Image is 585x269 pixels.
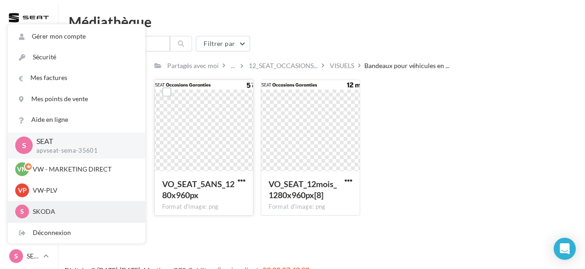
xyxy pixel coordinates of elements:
span: VM [17,165,28,174]
p: apvseat-sema-35601 [36,147,130,155]
div: Partagés avec moi [167,61,219,70]
a: Mes factures [8,68,145,88]
span: VO_SEAT_12mois_1280x960px[8] [269,179,337,200]
p: SKODA [33,207,134,216]
div: Open Intercom Messenger [554,238,576,260]
p: VW-PLV [33,186,134,195]
span: 12_SEAT_OCCASIONS... [249,61,318,70]
span: VP [18,186,27,195]
div: Format d'image: png [269,203,352,211]
a: Sécurité [8,47,145,68]
p: SEAT [27,252,40,261]
div: Déconnexion [8,223,145,243]
a: S SEAT [7,247,50,265]
p: SEAT [36,136,130,147]
a: Aide en ligne [8,109,145,130]
span: S [14,252,18,261]
a: Gérer mon compte [8,26,145,47]
span: VO_SEAT_5ANS_1280x960px [162,179,234,200]
div: Format d'image: png [162,203,246,211]
span: Bandeaux pour véhicules en ... [364,61,450,70]
div: Médiathèque [69,15,574,29]
span: S [22,140,26,151]
div: VISUELS [330,61,354,70]
button: Filtrer par [196,36,250,52]
a: Mes points de vente [8,89,145,109]
p: VW - MARKETING DIRECT [33,165,134,174]
div: ... [229,59,237,72]
span: S [20,207,24,216]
